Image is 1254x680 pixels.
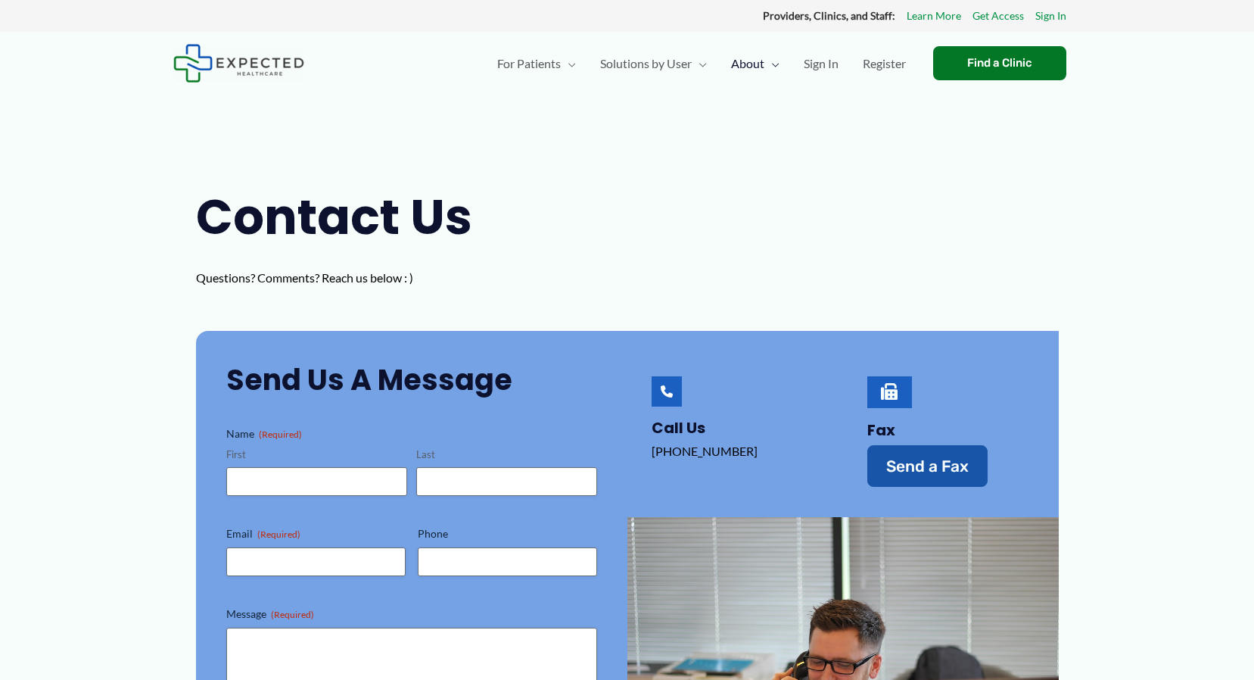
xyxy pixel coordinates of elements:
[600,37,692,90] span: Solutions by User
[257,529,300,540] span: (Required)
[497,37,561,90] span: For Patients
[485,37,918,90] nav: Primary Site Navigation
[485,37,588,90] a: For PatientsMenu Toggle
[226,607,597,622] label: Message
[271,609,314,620] span: (Required)
[764,37,779,90] span: Menu Toggle
[173,44,304,83] img: Expected Healthcare Logo - side, dark font, small
[886,458,969,474] span: Send a Fax
[652,376,682,407] a: Call Us
[731,37,764,90] span: About
[907,6,961,26] a: Learn More
[763,9,895,22] strong: Providers, Clinics, and Staff:
[652,440,813,463] p: [PHONE_NUMBER]‬‬
[867,421,1028,439] h4: Fax
[867,445,988,487] a: Send a Fax
[851,37,918,90] a: Register
[259,429,302,440] span: (Required)
[933,46,1066,80] a: Find a Clinic
[804,37,839,90] span: Sign In
[588,37,719,90] a: Solutions by UserMenu Toggle
[652,417,705,438] a: Call Us
[226,426,302,441] legend: Name
[226,526,406,541] label: Email
[972,6,1024,26] a: Get Access
[226,448,407,462] label: First
[863,37,906,90] span: Register
[418,526,597,541] label: Phone
[1035,6,1066,26] a: Sign In
[196,183,506,251] h1: Contact Us
[792,37,851,90] a: Sign In
[416,448,597,462] label: Last
[226,361,597,398] h2: Send Us a Message
[692,37,707,90] span: Menu Toggle
[196,267,506,289] p: Questions? Comments? Reach us below : )
[561,37,576,90] span: Menu Toggle
[719,37,792,90] a: AboutMenu Toggle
